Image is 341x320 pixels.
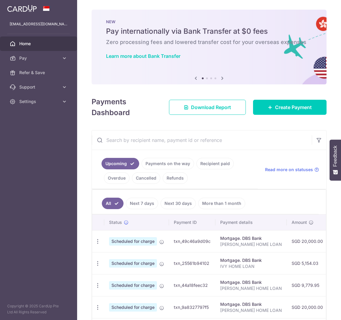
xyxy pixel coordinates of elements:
[19,70,59,76] span: Refer & Save
[102,198,124,209] a: All
[220,301,282,307] div: Mortgage. DBS Bank
[106,53,180,59] a: Learn more about Bank Transfer
[191,104,231,111] span: Download Report
[220,307,282,313] p: [PERSON_NAME] HOME LOAN
[287,296,328,318] td: SGD 20,000.00
[102,158,139,169] a: Upcoming
[7,5,37,12] img: CardUp
[169,230,215,252] td: txn_49c46a9d09c
[220,285,282,291] p: [PERSON_NAME] HOME LOAN
[109,219,122,225] span: Status
[220,257,282,263] div: Mortgage. DBS Bank
[19,41,59,47] span: Home
[333,146,338,167] span: Feedback
[126,198,158,209] a: Next 7 days
[109,237,157,246] span: Scheduled for charge
[220,279,282,285] div: Mortgage. DBS Bank
[330,140,341,180] button: Feedback - Show survey
[287,230,328,252] td: SGD 20,000.00
[109,281,157,290] span: Scheduled for charge
[106,27,312,36] h5: Pay internationally via Bank Transfer at $0 fees
[19,55,59,61] span: Pay
[104,172,130,184] a: Overdue
[196,158,234,169] a: Recipient paid
[220,241,282,247] p: [PERSON_NAME] HOME LOAN
[169,252,215,274] td: txn_25561b94102
[265,167,319,173] a: Read more on statuses
[265,167,313,173] span: Read more on statuses
[106,39,312,46] h6: Zero processing fees and lowered transfer cost for your overseas expenses
[253,100,327,115] a: Create Payment
[292,219,307,225] span: Amount
[142,158,194,169] a: Payments on the way
[169,274,215,296] td: txn_44a18feec32
[287,274,328,296] td: SGD 9,779.95
[287,252,328,274] td: SGD 5,154.03
[302,302,335,317] iframe: Opens a widget where you can find more information
[169,100,246,115] a: Download Report
[198,198,245,209] a: More than 1 month
[109,303,157,312] span: Scheduled for charge
[10,21,67,27] p: [EMAIL_ADDRESS][DOMAIN_NAME]
[19,84,59,90] span: Support
[132,172,160,184] a: Cancelled
[275,104,312,111] span: Create Payment
[163,172,188,184] a: Refunds
[161,198,196,209] a: Next 30 days
[169,215,215,230] th: Payment ID
[215,215,287,230] th: Payment details
[92,130,312,150] input: Search by recipient name, payment id or reference
[220,235,282,241] div: Mortgage. DBS Bank
[19,99,59,105] span: Settings
[109,259,157,268] span: Scheduled for charge
[106,19,312,24] p: NEW
[220,263,282,269] p: IVY HOME LOAN
[92,10,327,84] img: Bank transfer banner
[92,96,158,118] h4: Payments Dashboard
[169,296,215,318] td: txn_9a8327797f5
